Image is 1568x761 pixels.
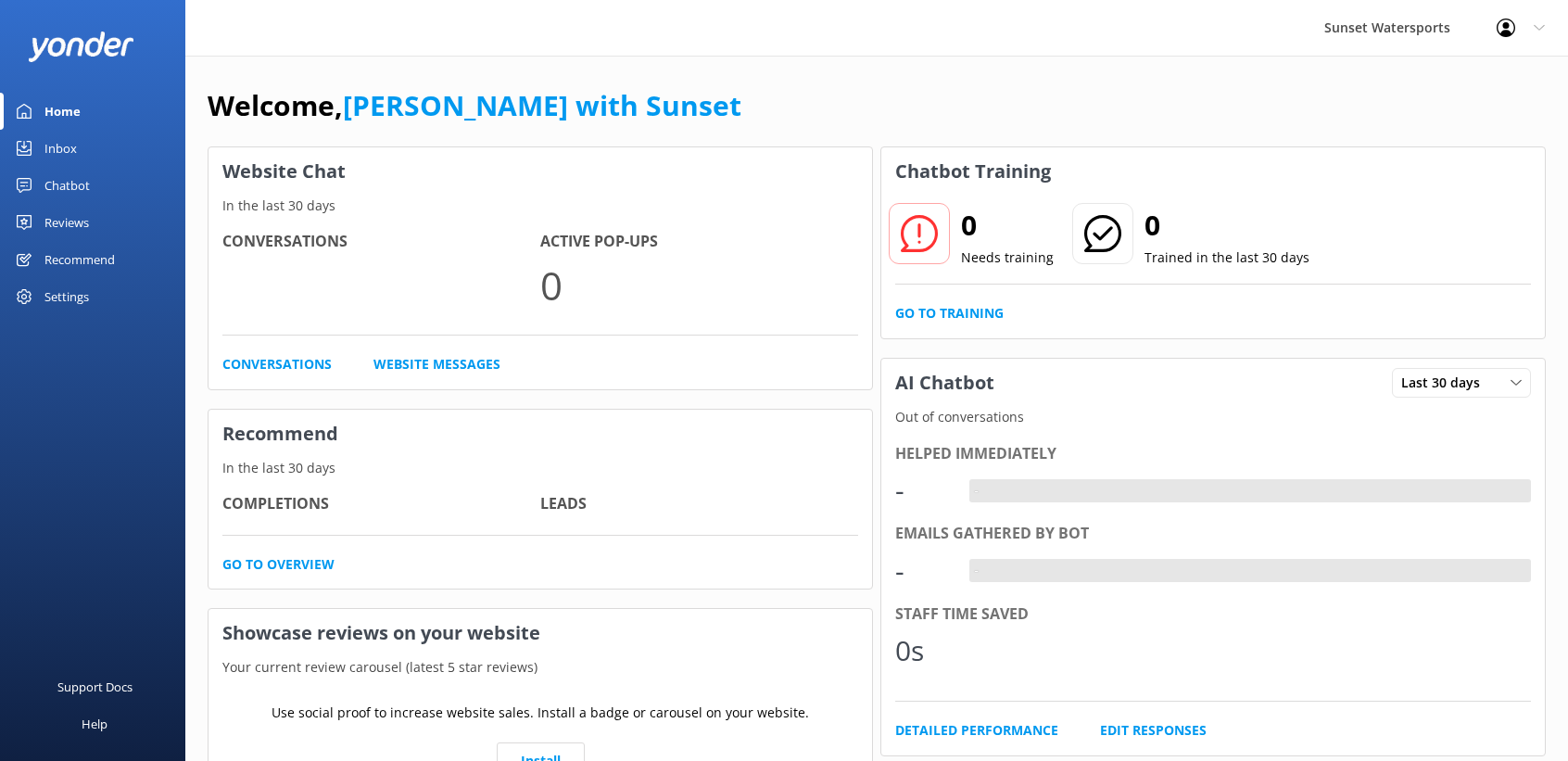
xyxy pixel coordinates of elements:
a: Go to overview [222,554,335,575]
a: [PERSON_NAME] with Sunset [343,86,741,124]
div: - [895,468,951,513]
div: Emails gathered by bot [895,522,1531,546]
div: Support Docs [57,668,133,705]
p: Your current review carousel (latest 5 star reviews) [209,657,872,678]
div: - [969,479,983,503]
img: yonder-white-logo.png [28,32,134,62]
h2: 0 [961,203,1054,247]
h3: AI Chatbot [881,359,1008,407]
h3: Showcase reviews on your website [209,609,872,657]
p: Use social proof to increase website sales. Install a badge or carousel on your website. [272,703,809,723]
div: Settings [44,278,89,315]
p: Out of conversations [881,407,1545,427]
div: 0s [895,628,951,673]
div: Recommend [44,241,115,278]
a: Edit Responses [1100,720,1207,741]
p: 0 [540,254,858,316]
h3: Website Chat [209,147,872,196]
a: Detailed Performance [895,720,1058,741]
p: Trained in the last 30 days [1144,247,1309,268]
h4: Leads [540,492,858,516]
div: Staff time saved [895,602,1531,627]
h4: Active Pop-ups [540,230,858,254]
h1: Welcome, [208,83,741,128]
a: Website Messages [373,354,500,374]
p: Needs training [961,247,1054,268]
div: Help [82,705,107,742]
p: In the last 30 days [209,196,872,216]
h4: Completions [222,492,540,516]
h3: Recommend [209,410,872,458]
div: Reviews [44,204,89,241]
div: - [969,559,983,583]
span: Last 30 days [1401,373,1491,393]
div: Inbox [44,130,77,167]
div: Home [44,93,81,130]
div: - [895,549,951,593]
h3: Chatbot Training [881,147,1065,196]
a: Conversations [222,354,332,374]
h4: Conversations [222,230,540,254]
div: Chatbot [44,167,90,204]
a: Go to Training [895,303,1004,323]
div: Helped immediately [895,442,1531,466]
p: In the last 30 days [209,458,872,478]
h2: 0 [1144,203,1309,247]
